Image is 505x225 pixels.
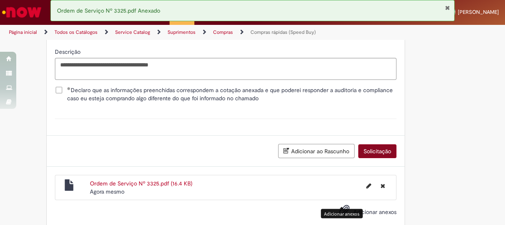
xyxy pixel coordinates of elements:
[90,188,124,195] time: 29/09/2025 10:46:34
[353,208,396,216] span: Adicionar anexos
[90,180,192,187] a: Ordem de Serviço Nº 3325.pdf (16.4 KB)
[250,29,316,35] a: Compras rápidas (Speed Buy)
[321,209,363,218] div: Adicionar anexos
[278,144,355,158] button: Adicionar ao Rascunho
[90,188,124,195] span: Agora mesmo
[55,48,82,55] span: Descrição
[445,4,450,11] button: Fechar Notificação
[213,29,233,35] a: Compras
[57,7,160,14] span: Ordem de Serviço Nº 3325.pdf Anexado
[358,144,396,158] button: Solicitação
[337,202,352,221] button: Adicionar anexos
[6,25,331,40] ul: Trilhas de página
[1,4,43,20] img: ServiceNow
[54,29,98,35] a: Todos os Catálogos
[67,86,396,102] span: Declaro que as informações preenchidas correspondem a cotação anexada e que poderei responder a a...
[361,179,376,192] button: Editar nome de arquivo Ordem de Serviço Nº 3325.pdf
[168,29,196,35] a: Suprimentos
[55,58,396,80] textarea: Descrição
[115,29,150,35] a: Service Catalog
[67,87,71,90] span: Obrigatório Preenchido
[458,9,499,15] span: [PERSON_NAME]
[376,179,390,192] button: Excluir Ordem de Serviço Nº 3325.pdf
[9,29,37,35] a: Página inicial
